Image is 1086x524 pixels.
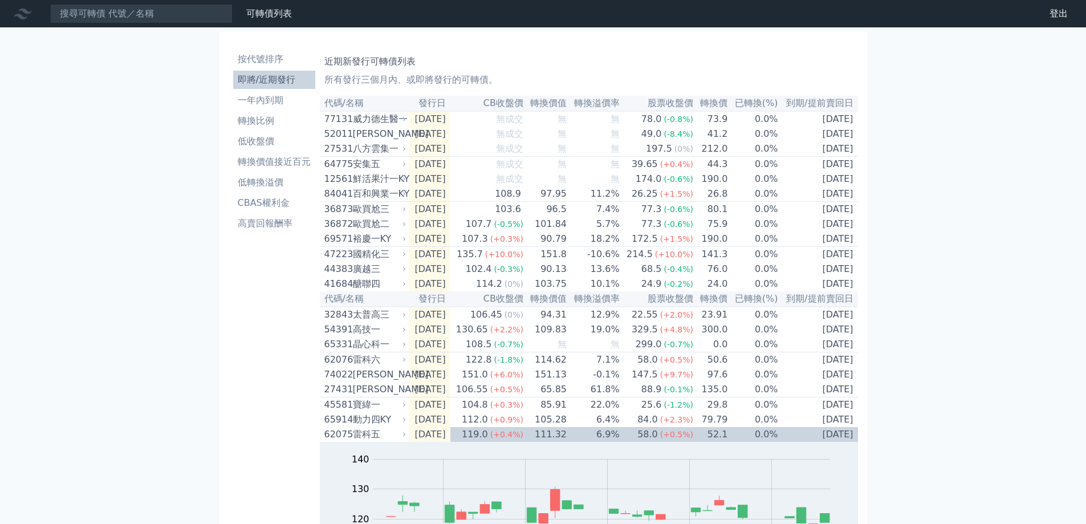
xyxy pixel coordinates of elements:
[324,202,350,216] div: 36873
[409,111,450,127] td: [DATE]
[409,412,450,427] td: [DATE]
[324,398,350,412] div: 45581
[324,353,350,367] div: 62076
[324,323,350,336] div: 54391
[629,308,660,322] div: 22.55
[624,247,655,261] div: 214.5
[353,217,404,231] div: 歐買尬二
[524,397,567,413] td: 85.91
[324,112,350,126] div: 77131
[409,127,450,141] td: [DATE]
[233,176,315,189] li: 低轉換溢價
[779,217,858,231] td: [DATE]
[324,157,350,171] div: 64775
[496,113,523,124] span: 無成交
[611,159,620,169] span: 無
[409,172,450,186] td: [DATE]
[728,96,778,111] th: 已轉換(%)
[353,232,404,246] div: 裕慶一KY
[233,217,315,230] li: 高賣回報酬率
[353,428,404,441] div: 雷科五
[779,231,858,247] td: [DATE]
[664,129,693,139] span: (-8.4%)
[524,96,567,111] th: 轉換價值
[324,308,350,322] div: 32843
[611,113,620,124] span: 無
[633,338,664,351] div: 299.0
[524,322,567,337] td: 109.83
[353,202,404,216] div: 歐買尬三
[409,337,450,352] td: [DATE]
[635,428,660,441] div: 58.0
[324,262,350,276] div: 44383
[567,412,620,427] td: 6.4%
[664,385,693,394] span: (-0.1%)
[728,337,778,352] td: 0.0%
[694,412,728,427] td: 79.79
[779,307,858,322] td: [DATE]
[233,112,315,130] a: 轉換比例
[664,174,693,184] span: (-0.6%)
[728,141,778,157] td: 0.0%
[694,127,728,141] td: 41.2
[494,265,523,274] span: (-0.3%)
[409,217,450,231] td: [DATE]
[409,141,450,157] td: [DATE]
[629,157,660,171] div: 39.65
[567,247,620,262] td: -10.6%
[779,247,858,262] td: [DATE]
[324,142,350,156] div: 27531
[629,187,660,201] div: 26.25
[353,157,404,171] div: 安集五
[324,172,350,186] div: 12561
[694,427,728,442] td: 52.1
[233,73,315,87] li: 即將/近期發行
[353,353,404,367] div: 雷科六
[660,370,693,379] span: (+9.7%)
[779,172,858,186] td: [DATE]
[779,157,858,172] td: [DATE]
[494,355,523,364] span: (-1.8%)
[409,352,450,368] td: [DATE]
[779,186,858,202] td: [DATE]
[694,157,728,172] td: 44.3
[524,427,567,442] td: 111.32
[353,247,404,261] div: 國精化三
[639,398,664,412] div: 25.6
[494,340,523,349] span: (-0.7%)
[496,128,523,139] span: 無成交
[459,428,490,441] div: 119.0
[50,4,233,23] input: 搜尋可轉債 代號／名稱
[779,111,858,127] td: [DATE]
[558,143,567,154] span: 無
[409,427,450,442] td: [DATE]
[409,202,450,217] td: [DATE]
[493,202,523,216] div: 103.6
[233,153,315,171] a: 轉換價值接近百元
[644,142,674,156] div: 197.5
[779,412,858,427] td: [DATE]
[353,368,404,381] div: [PERSON_NAME]
[490,415,523,424] span: (+0.9%)
[558,159,567,169] span: 無
[409,231,450,247] td: [DATE]
[620,291,694,307] th: 股票收盤價
[664,205,693,214] span: (-0.6%)
[558,339,567,350] span: 無
[639,277,664,291] div: 24.9
[567,231,620,247] td: 18.2%
[409,247,450,262] td: [DATE]
[233,214,315,233] a: 高賣回報酬率
[233,155,315,169] li: 轉換價值接近百元
[779,262,858,277] td: [DATE]
[779,96,858,111] th: 到期/提前賣回日
[468,308,505,322] div: 106.45
[233,194,315,212] a: CBAS權利金
[779,382,858,397] td: [DATE]
[728,277,778,291] td: 0.0%
[490,385,523,394] span: (+0.5%)
[463,217,494,231] div: 107.7
[324,217,350,231] div: 36872
[611,143,620,154] span: 無
[620,96,694,111] th: 股票收盤價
